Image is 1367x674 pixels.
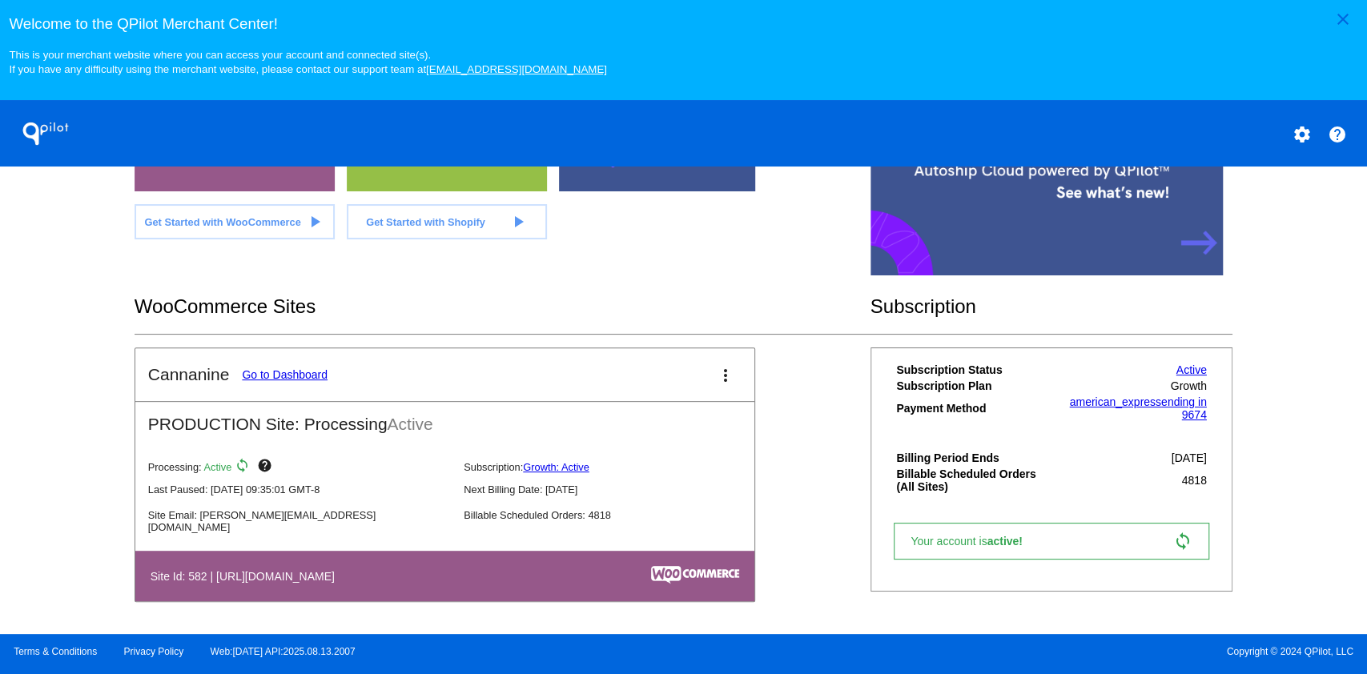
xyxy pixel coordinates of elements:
span: active! [987,535,1030,548]
mat-icon: play_arrow [305,212,324,231]
span: Copyright © 2024 QPilot, LLC [698,646,1353,657]
mat-icon: settings [1292,125,1311,144]
h2: Subscription [870,295,1233,318]
mat-icon: help [1328,125,1347,144]
span: Get Started with Shopify [366,216,485,228]
a: Your account isactive! sync [894,523,1208,560]
span: american_express [1069,395,1160,408]
span: [DATE] [1172,451,1207,464]
p: Next Billing Date: [DATE] [464,483,766,495]
th: Subscription Plan [895,379,1051,393]
mat-icon: sync [1173,532,1192,551]
a: Get Started with WooCommerce [135,204,335,239]
h3: Welcome to the QPilot Merchant Center! [9,15,1357,33]
span: Active [204,461,232,473]
span: Growth [1171,379,1207,392]
span: Active [388,415,433,433]
a: american_expressending in 9674 [1069,395,1206,421]
p: Subscription: [464,461,766,473]
a: Privacy Policy [124,646,184,657]
mat-icon: sync [235,458,254,477]
p: Last Paused: [DATE] 09:35:01 GMT-8 [148,483,451,495]
p: Site Email: [PERSON_NAME][EMAIL_ADDRESS][DOMAIN_NAME] [148,509,451,533]
th: Subscription Status [895,363,1051,377]
mat-icon: play_arrow [508,212,527,231]
span: Your account is [911,535,1039,548]
h1: QPilot [14,118,78,150]
a: [EMAIL_ADDRESS][DOMAIN_NAME] [426,63,607,75]
mat-icon: close [1333,10,1353,29]
img: c53aa0e5-ae75-48aa-9bee-956650975ee5 [651,566,739,584]
span: Get Started with WooCommerce [144,216,300,228]
h2: Cannanine [148,365,230,384]
a: Growth: Active [523,461,589,473]
th: Billing Period Ends [895,451,1051,465]
h4: Site Id: 582 | [URL][DOMAIN_NAME] [151,570,343,583]
a: Web:[DATE] API:2025.08.13.2007 [211,646,356,657]
mat-icon: more_vert [716,366,735,385]
h2: WooCommerce Sites [135,295,870,318]
p: Processing: [148,458,451,477]
th: Payment Method [895,395,1051,422]
th: Billable Scheduled Orders (All Sites) [895,467,1051,494]
a: Active [1176,363,1207,376]
small: This is your merchant website where you can access your account and connected site(s). If you hav... [9,49,606,75]
span: 4818 [1181,474,1206,487]
p: Billable Scheduled Orders: 4818 [464,509,766,521]
h2: PRODUCTION Site: Processing [135,402,754,434]
a: Terms & Conditions [14,646,97,657]
a: Go to Dashboard [242,368,328,381]
mat-icon: help [256,458,275,477]
a: Get Started with Shopify [347,204,547,239]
